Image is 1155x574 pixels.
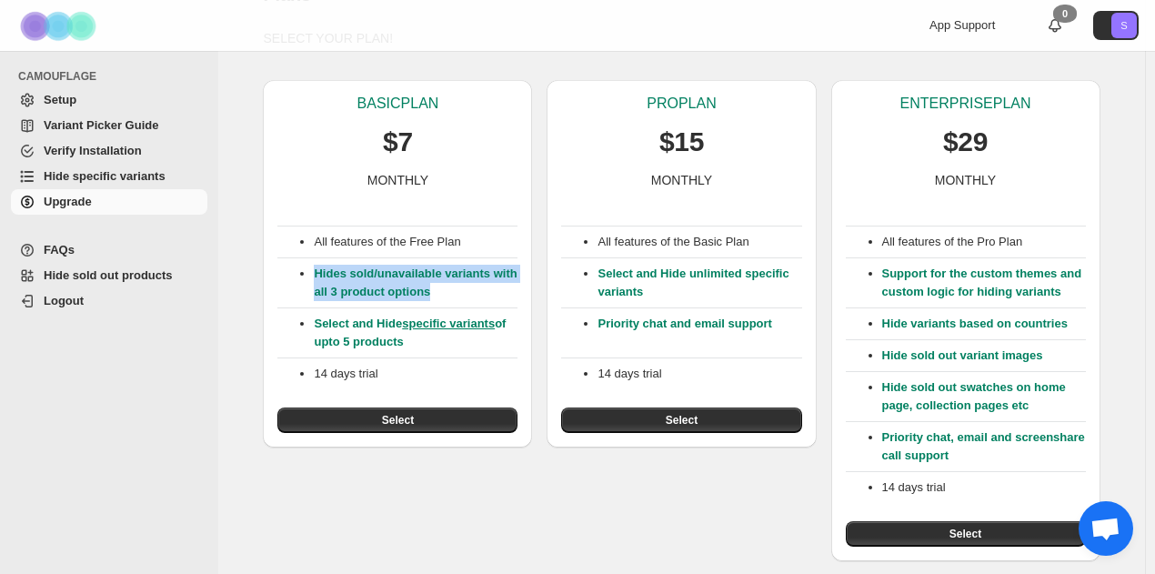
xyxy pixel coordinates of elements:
div: 0 [1053,5,1077,23]
span: Select [949,527,981,541]
button: Select [846,521,1086,547]
span: FAQs [44,243,75,257]
span: Variant Picker Guide [44,118,158,132]
p: 14 days trial [314,365,517,383]
p: MONTHLY [935,171,996,189]
span: Upgrade [44,195,92,208]
span: Select [382,413,414,428]
p: PRO PLAN [647,95,716,113]
p: 14 days trial [882,478,1086,497]
a: 0 [1046,16,1064,35]
button: Select [561,408,801,433]
a: Upgrade [11,189,207,215]
p: Hide sold out swatches on home page, collection pages etc [882,378,1086,415]
p: Priority chat and email support [598,315,801,351]
p: $29 [943,124,988,160]
p: Support for the custom themes and custom logic for hiding variants [882,265,1086,301]
p: All features of the Pro Plan [882,233,1086,251]
a: Variant Picker Guide [11,113,207,138]
a: Setup [11,87,207,113]
p: Select and Hide of upto 5 products [314,315,517,351]
p: BASIC PLAN [357,95,439,113]
a: Verify Installation [11,138,207,164]
p: MONTHLY [367,171,428,189]
button: Select [277,408,517,433]
a: Logout [11,288,207,314]
p: $7 [383,124,413,160]
a: FAQs [11,237,207,263]
a: specific variants [402,317,495,330]
div: Open chat [1079,501,1133,556]
span: Verify Installation [44,144,142,157]
p: MONTHLY [651,171,712,189]
p: ENTERPRISE PLAN [899,95,1030,113]
span: Avatar with initials S [1111,13,1137,38]
p: $15 [659,124,704,160]
span: Select [666,413,698,428]
text: S [1120,20,1127,31]
p: All features of the Free Plan [314,233,517,251]
span: App Support [929,18,995,32]
span: Hide specific variants [44,169,166,183]
p: Priority chat, email and screenshare call support [882,428,1086,465]
a: Hide specific variants [11,164,207,189]
p: Hides sold/unavailable variants with all 3 product options [314,265,517,301]
span: Hide sold out products [44,268,173,282]
span: Setup [44,93,76,106]
span: CAMOUFLAGE [18,69,209,84]
button: Avatar with initials S [1093,11,1139,40]
span: Logout [44,294,84,307]
p: 14 days trial [598,365,801,383]
p: Select and Hide unlimited specific variants [598,265,801,301]
p: Hide variants based on countries [882,315,1086,333]
p: Hide sold out variant images [882,347,1086,365]
a: Hide sold out products [11,263,207,288]
p: All features of the Basic Plan [598,233,801,251]
img: Camouflage [15,1,105,51]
